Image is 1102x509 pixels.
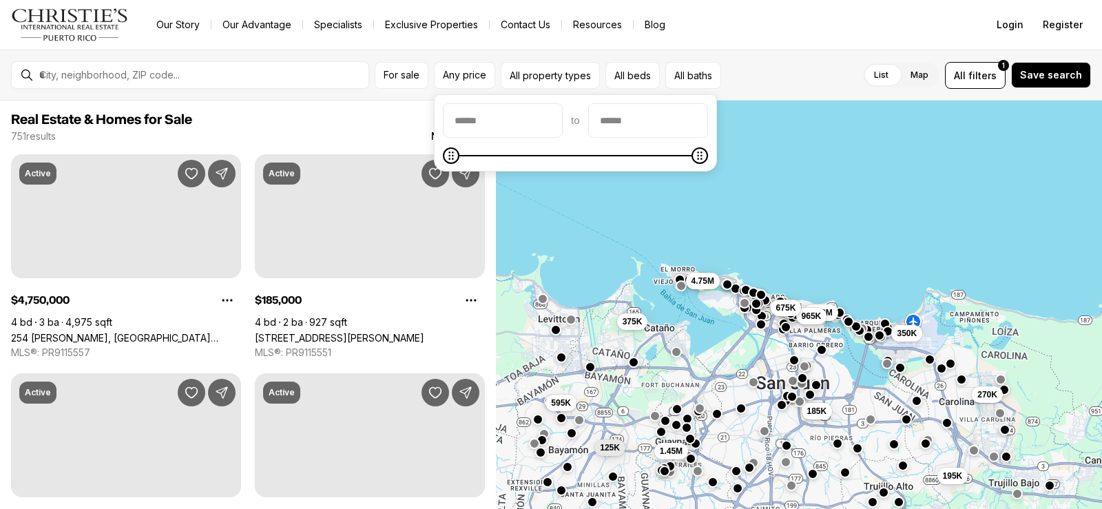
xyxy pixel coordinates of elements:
a: Our Story [145,15,211,34]
span: 125K [600,442,620,453]
button: 1.38M [804,304,838,321]
span: For sale [384,70,419,81]
span: All [954,68,966,83]
span: to [571,115,580,126]
button: 350K [891,325,922,342]
button: For sale [375,62,428,89]
p: Active [269,387,295,398]
button: 375K [617,313,648,330]
button: 675K [771,300,802,316]
button: Save Property: 56 CALLE [422,160,449,187]
button: Save Property: Calle 26 S7 [178,379,205,406]
button: Contact Us [490,15,561,34]
button: All beds [605,62,660,89]
input: priceMax [589,104,707,137]
button: Save Property: 254 NORZAGARAY [178,160,205,187]
span: 350K [897,328,917,339]
span: Register [1043,19,1083,30]
button: Register [1035,11,1091,39]
span: 965K [802,311,822,322]
span: Newest [431,131,468,142]
button: Share Property [208,160,236,187]
span: 675K [776,302,796,313]
button: Save Property: URB MIRABELLA B-53 AQUAMARINA [422,379,449,406]
button: Save search [1011,62,1091,88]
span: 595K [551,397,571,408]
span: filters [968,68,997,83]
button: 185K [802,403,833,419]
a: Blog [634,15,676,34]
label: List [863,63,900,87]
button: Login [988,11,1032,39]
a: Resources [562,15,633,34]
span: Any price [443,70,486,81]
span: Save search [1020,70,1082,81]
span: 195K [943,470,963,481]
button: Newest [423,123,493,150]
button: All baths [665,62,721,89]
button: Property options [457,287,485,314]
button: Share Property [452,160,479,187]
a: 56 CALLE, SAN JUAN PR, 00921 [255,332,424,344]
p: Active [25,387,51,398]
a: Our Advantage [211,15,302,34]
a: Exclusive Properties [374,15,489,34]
span: 185K [807,406,827,417]
img: logo [11,8,129,41]
span: 1.45M [660,446,683,457]
button: 595K [545,395,576,411]
span: 1.38M [809,307,832,318]
a: Specialists [303,15,373,34]
button: All property types [501,62,600,89]
input: priceMin [444,104,562,137]
span: 1 [1002,60,1005,71]
span: 270K [977,389,997,400]
button: 965K [796,308,827,324]
span: 4.75M [692,276,714,287]
button: Share Property [208,379,236,406]
button: 125K [594,439,625,456]
button: 270K [972,386,1003,403]
button: Allfilters1 [945,62,1006,89]
p: Active [269,168,295,179]
p: Active [25,168,51,179]
label: Map [900,63,939,87]
button: 4.75M [686,273,720,289]
span: Maximum [692,147,708,164]
button: Property options [214,287,241,314]
span: 375K [623,316,643,327]
span: Real Estate & Homes for Sale [11,113,192,127]
button: Share Property [452,379,479,406]
span: Minimum [443,147,459,164]
p: 751 results [11,131,56,142]
a: 254 NORZAGARAY, SAN JUAN PR, 00901 [11,332,241,344]
button: 1.45M [654,443,688,459]
button: 195K [937,468,968,484]
button: Any price [434,62,495,89]
span: Login [997,19,1023,30]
